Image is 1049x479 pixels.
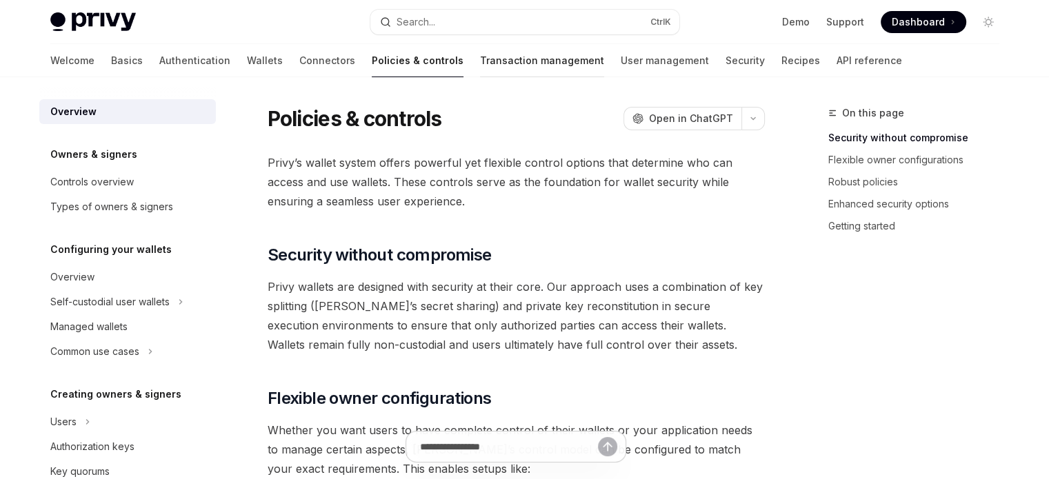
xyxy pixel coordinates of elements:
[726,44,765,77] a: Security
[50,241,172,258] h5: Configuring your wallets
[39,409,216,434] button: Users
[842,105,904,121] span: On this page
[370,10,679,34] button: Search...CtrlK
[50,103,97,120] div: Overview
[977,11,999,33] button: Toggle dark mode
[50,174,134,190] div: Controls overview
[782,15,810,29] a: Demo
[268,244,492,266] span: Security without compromise
[159,44,230,77] a: Authentication
[50,44,94,77] a: Welcome
[268,420,765,478] span: Whether you want users to have complete control of their wallets or your application needs to man...
[39,194,216,219] a: Types of owners & signers
[50,343,139,360] div: Common use cases
[649,112,733,125] span: Open in ChatGPT
[621,44,709,77] a: User management
[826,15,864,29] a: Support
[39,434,216,459] a: Authorization keys
[828,149,1010,171] a: Flexible owner configurations
[837,44,902,77] a: API reference
[50,146,137,163] h5: Owners & signers
[50,386,181,402] h5: Creating owners & signers
[268,153,765,211] span: Privy’s wallet system offers powerful yet flexible control options that determine who can access ...
[50,414,77,430] div: Users
[420,431,598,462] input: Ask a question...
[598,437,617,456] button: Send message
[50,438,134,455] div: Authorization keys
[372,44,463,77] a: Policies & controls
[39,314,216,339] a: Managed wallets
[881,11,966,33] a: Dashboard
[268,106,442,131] h1: Policies & controls
[39,265,216,289] a: Overview
[828,193,1010,215] a: Enhanced security options
[299,44,355,77] a: Connectors
[39,339,216,364] button: Common use cases
[268,277,765,354] span: Privy wallets are designed with security at their core. Our approach uses a combination of key sp...
[892,15,945,29] span: Dashboard
[50,269,94,285] div: Overview
[50,12,136,32] img: light logo
[480,44,604,77] a: Transaction management
[268,387,492,409] span: Flexible owner configurations
[50,294,170,310] div: Self-custodial user wallets
[50,318,128,335] div: Managed wallets
[39,99,216,124] a: Overview
[39,289,216,314] button: Self-custodial user wallets
[39,170,216,194] a: Controls overview
[623,107,741,130] button: Open in ChatGPT
[397,14,435,30] div: Search...
[247,44,283,77] a: Wallets
[650,17,671,28] span: Ctrl K
[828,127,1010,149] a: Security without compromise
[828,215,1010,237] a: Getting started
[111,44,143,77] a: Basics
[828,171,1010,193] a: Robust policies
[781,44,820,77] a: Recipes
[50,198,173,215] div: Types of owners & signers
